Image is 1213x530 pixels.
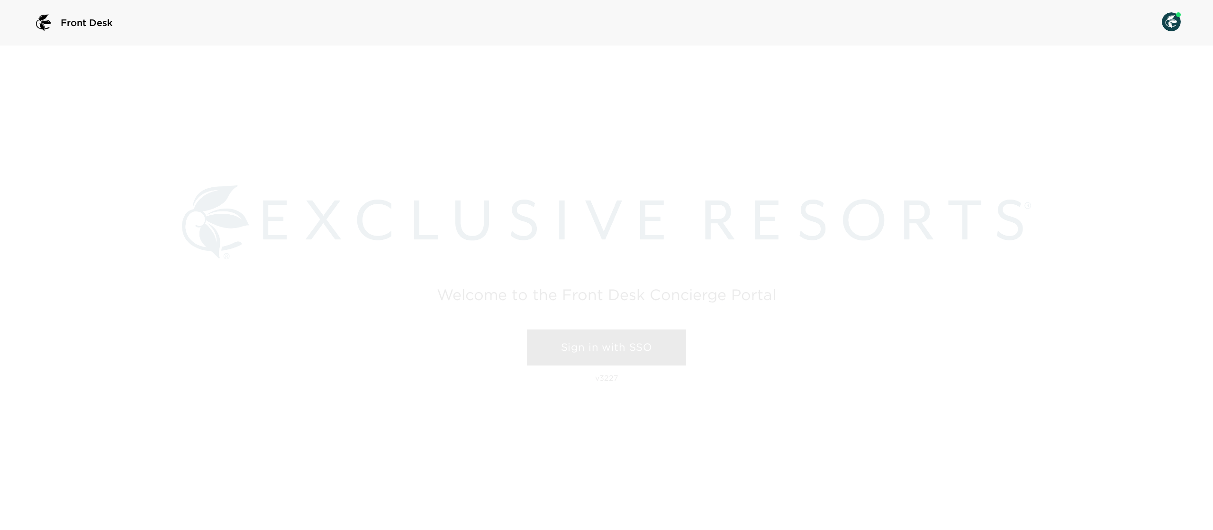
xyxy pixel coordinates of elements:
[61,16,113,29] span: Front Desk
[437,287,776,302] h2: Welcome to the Front Desk Concierge Portal
[1162,12,1181,31] img: User
[182,185,1031,259] img: Exclusive Resorts logo
[527,329,686,366] a: Sign in with SSO
[32,11,55,34] img: logo
[595,373,618,383] p: v3227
